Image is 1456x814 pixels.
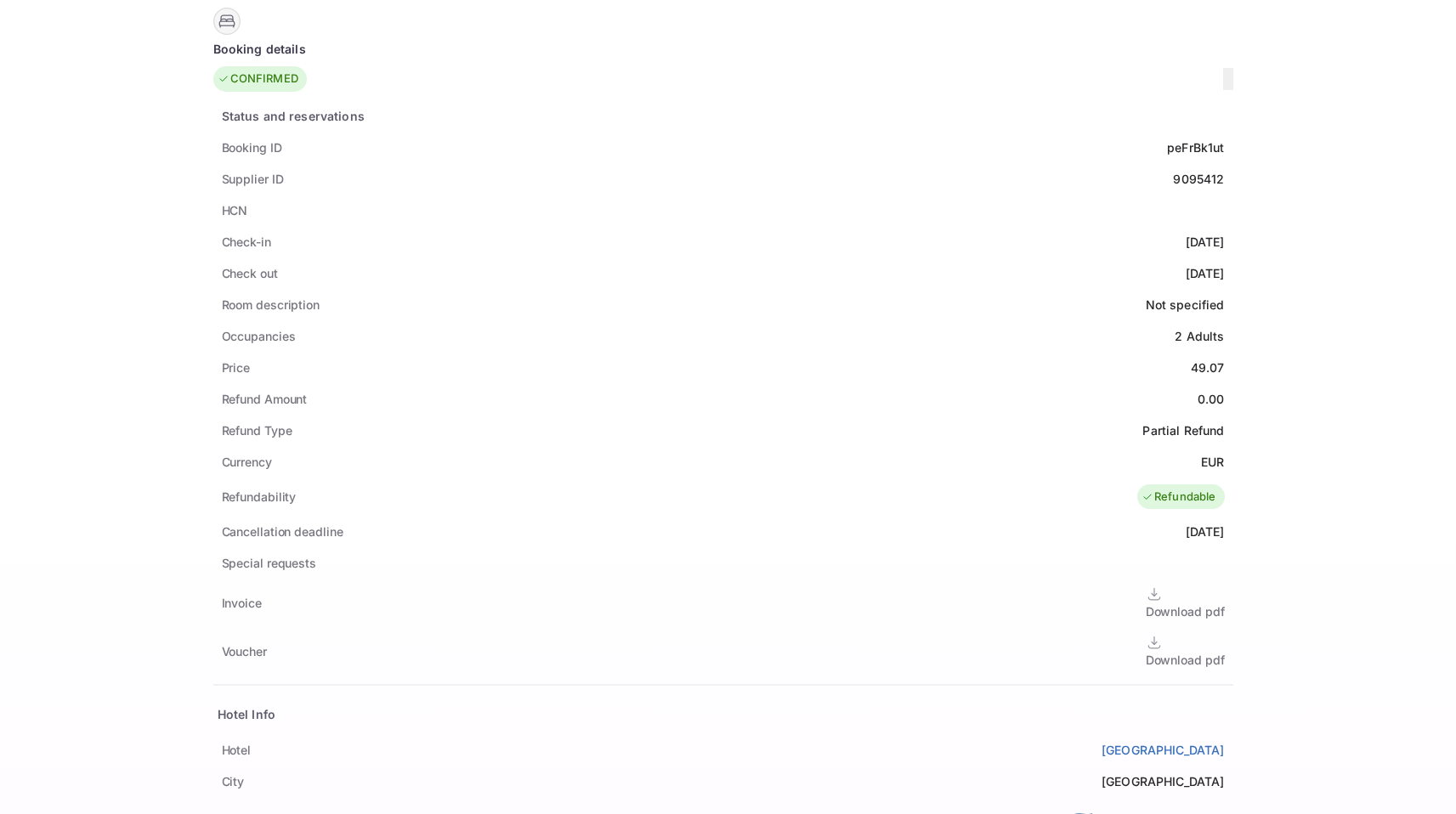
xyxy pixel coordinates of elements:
div: Room description [222,296,320,314]
div: Supplier ID [222,170,284,188]
div: Hotel Info [218,705,276,723]
div: Refundable [1142,489,1216,506]
div: Price [222,359,251,376]
div: Download pdf [1146,602,1225,620]
div: Not specified [1146,296,1225,314]
div: Check out [222,264,278,282]
div: 9095412 [1173,170,1224,188]
div: Check-in [222,233,271,251]
div: Download pdf [1146,651,1225,669]
div: Occupancies [222,327,296,345]
div: Partial Refund [1142,421,1224,439]
div: [DATE] [1186,523,1225,540]
div: HCN [222,201,248,219]
div: Currency [222,453,272,471]
div: Invoice [222,594,262,612]
div: 2 Adults [1175,327,1224,345]
div: Refund Type [222,421,292,439]
div: Status and reservations [222,107,365,125]
div: EUR [1201,453,1224,471]
div: Refundability [222,488,297,506]
div: Special requests [222,554,316,572]
div: CONFIRMED [218,71,298,88]
div: City [222,772,245,790]
div: [DATE] [1186,233,1225,251]
div: 0.00 [1198,390,1225,408]
div: 49.07 [1191,359,1225,376]
div: peFrBk1ut [1167,138,1224,156]
div: [GEOGRAPHIC_DATA] [1102,772,1225,790]
div: Hotel [222,741,252,759]
div: [DATE] [1186,264,1225,282]
div: Refund Amount [222,390,308,408]
div: Cancellation deadline [222,523,343,540]
div: Booking details [213,40,1233,58]
a: [GEOGRAPHIC_DATA] [1102,741,1225,759]
div: Booking ID [222,138,282,156]
div: Voucher [222,642,267,660]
